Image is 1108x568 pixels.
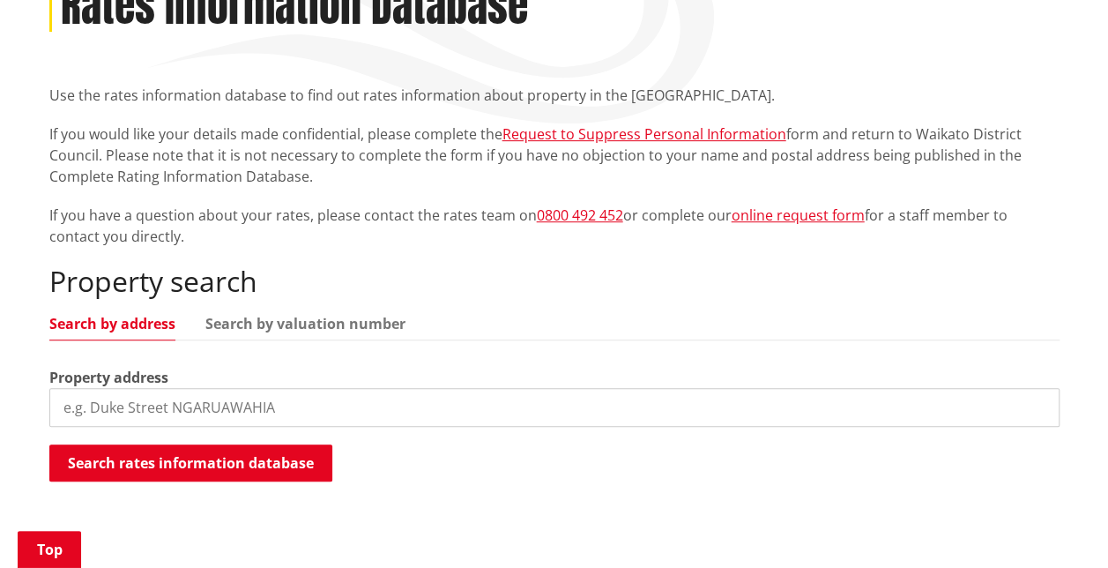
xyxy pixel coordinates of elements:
a: Request to Suppress Personal Information [502,124,786,144]
a: online request form [732,206,865,225]
p: If you would like your details made confidential, please complete the form and return to Waikato ... [49,123,1060,187]
a: Search by valuation number [205,317,405,331]
h2: Property search [49,265,1060,298]
a: 0800 492 452 [537,206,623,225]
a: Top [18,531,81,568]
input: e.g. Duke Street NGARUAWAHIA [49,388,1060,427]
label: Property address [49,367,168,388]
button: Search rates information database [49,445,332,482]
a: Search by address [49,317,175,331]
p: If you have a question about your rates, please contact the rates team on or complete our for a s... [49,205,1060,247]
p: Use the rates information database to find out rates information about property in the [GEOGRAPHI... [49,85,1060,106]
